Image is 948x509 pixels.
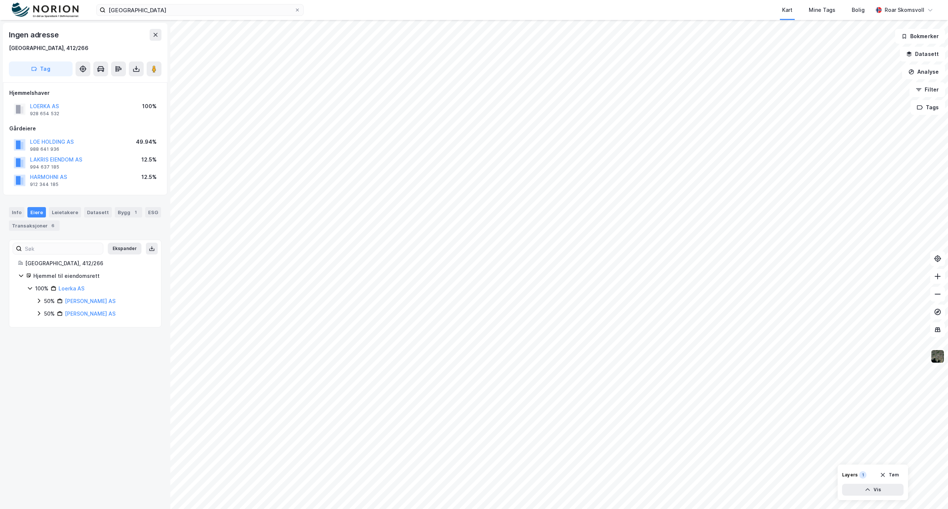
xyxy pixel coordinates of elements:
button: Tøm [875,469,904,481]
div: Hjemmelshaver [9,89,161,97]
img: norion-logo.80e7a08dc31c2e691866.png [12,3,79,18]
a: [PERSON_NAME] AS [65,298,116,304]
div: 50% [44,297,55,306]
div: Mine Tags [809,6,835,14]
div: 994 637 185 [30,164,59,170]
div: Gårdeiere [9,124,161,133]
div: 100% [142,102,157,111]
div: Kart [782,6,792,14]
button: Ekspander [108,243,141,254]
div: 50% [44,309,55,318]
div: 988 641 936 [30,146,59,152]
button: Analyse [902,64,945,79]
input: Søk på adresse, matrikkel, gårdeiere, leietakere eller personer [106,4,294,16]
div: 1 [859,471,867,479]
button: Tags [911,100,945,115]
input: Søk [22,243,103,254]
div: Bygg [115,207,142,217]
div: Leietakere [49,207,81,217]
div: 12.5% [141,155,157,164]
div: 49.94% [136,137,157,146]
iframe: Chat Widget [911,473,948,509]
div: 1 [132,209,139,216]
div: 912 344 185 [30,182,59,187]
div: [GEOGRAPHIC_DATA], 412/266 [25,259,152,268]
div: Layers [842,472,858,478]
img: 9k= [931,349,945,363]
div: Eiere [27,207,46,217]
div: Info [9,207,24,217]
button: Tag [9,61,73,76]
button: Datasett [900,47,945,61]
div: Hjemmel til eiendomsrett [33,272,152,280]
div: Datasett [84,207,112,217]
a: Loerka AS [59,285,84,292]
div: Bolig [852,6,865,14]
div: Ingen adresse [9,29,60,41]
a: [PERSON_NAME] AS [65,310,116,317]
div: ESG [145,207,161,217]
div: 12.5% [141,173,157,182]
div: 100% [35,284,49,293]
div: 6 [49,222,57,229]
button: Bokmerker [895,29,945,44]
button: Filter [909,82,945,97]
button: Vis [842,484,904,496]
div: 928 654 532 [30,111,59,117]
div: Roar Skomsvoll [885,6,924,14]
div: Transaksjoner [9,220,60,231]
div: [GEOGRAPHIC_DATA], 412/266 [9,44,89,53]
